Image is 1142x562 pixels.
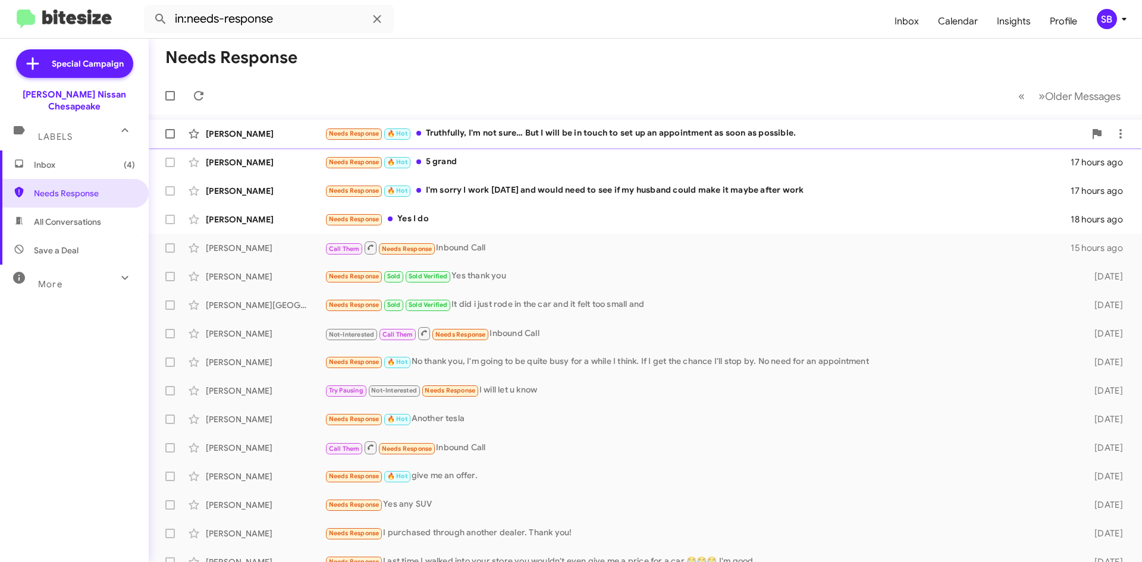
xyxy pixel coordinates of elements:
[329,301,379,309] span: Needs Response
[425,387,475,394] span: Needs Response
[1075,413,1132,425] div: [DATE]
[1075,299,1132,311] div: [DATE]
[371,387,417,394] span: Not-Interested
[382,331,413,338] span: Call Them
[206,385,325,397] div: [PERSON_NAME]
[409,272,448,280] span: Sold Verified
[387,301,401,309] span: Sold
[325,155,1071,169] div: 5 grand
[1018,89,1025,103] span: «
[206,356,325,368] div: [PERSON_NAME]
[329,472,379,480] span: Needs Response
[206,528,325,539] div: [PERSON_NAME]
[329,272,379,280] span: Needs Response
[387,130,407,137] span: 🔥 Hot
[387,415,407,423] span: 🔥 Hot
[325,412,1075,426] div: Another tesla
[1031,84,1128,108] button: Next
[206,214,325,225] div: [PERSON_NAME]
[329,130,379,137] span: Needs Response
[1071,214,1132,225] div: 18 hours ago
[1011,84,1032,108] button: Previous
[206,442,325,454] div: [PERSON_NAME]
[387,187,407,194] span: 🔥 Hot
[1012,84,1128,108] nav: Page navigation example
[987,4,1040,39] a: Insights
[206,413,325,425] div: [PERSON_NAME]
[1075,528,1132,539] div: [DATE]
[206,242,325,254] div: [PERSON_NAME]
[329,331,375,338] span: Not-Interested
[325,469,1075,483] div: give me an offer.
[38,279,62,290] span: More
[52,58,124,70] span: Special Campaign
[1075,499,1132,511] div: [DATE]
[34,216,101,228] span: All Conversations
[329,387,363,394] span: Try Pausing
[885,4,928,39] a: Inbox
[206,185,325,197] div: [PERSON_NAME]
[329,358,379,366] span: Needs Response
[387,158,407,166] span: 🔥 Hot
[387,272,401,280] span: Sold
[16,49,133,78] a: Special Campaign
[382,445,432,453] span: Needs Response
[325,212,1071,226] div: Yes I do
[329,215,379,223] span: Needs Response
[387,358,407,366] span: 🔥 Hot
[1040,4,1087,39] a: Profile
[165,48,297,67] h1: Needs Response
[435,331,486,338] span: Needs Response
[325,384,1075,397] div: I will let u know
[206,271,325,282] div: [PERSON_NAME]
[1075,442,1132,454] div: [DATE]
[382,245,432,253] span: Needs Response
[325,498,1075,511] div: Yes any SUV
[329,501,379,508] span: Needs Response
[329,415,379,423] span: Needs Response
[206,499,325,511] div: [PERSON_NAME]
[34,187,135,199] span: Needs Response
[928,4,987,39] a: Calendar
[206,299,325,311] div: [PERSON_NAME][GEOGRAPHIC_DATA]
[325,240,1071,255] div: Inbound Call
[1071,185,1132,197] div: 17 hours ago
[325,298,1075,312] div: It did i just rode in the car and it felt too small and
[1075,470,1132,482] div: [DATE]
[329,158,379,166] span: Needs Response
[387,472,407,480] span: 🔥 Hot
[329,187,379,194] span: Needs Response
[325,526,1075,540] div: I purchased through another dealer. Thank you!
[1071,242,1132,254] div: 15 hours ago
[1087,9,1129,29] button: SB
[325,440,1075,455] div: Inbound Call
[34,244,79,256] span: Save a Deal
[34,159,135,171] span: Inbox
[38,131,73,142] span: Labels
[144,5,394,33] input: Search
[1071,156,1132,168] div: 17 hours ago
[329,245,360,253] span: Call Them
[1045,90,1121,103] span: Older Messages
[1075,356,1132,368] div: [DATE]
[325,326,1075,341] div: Inbound Call
[325,269,1075,283] div: Yes thank you
[325,127,1085,140] div: Truthfully, I'm not sure… But I will be in touch to set up an appointment as soon as possible.
[329,445,360,453] span: Call Them
[325,184,1071,197] div: I'm sorry I work [DATE] and would need to see if my husband could make it maybe after work
[1039,89,1045,103] span: »
[1075,328,1132,340] div: [DATE]
[329,529,379,537] span: Needs Response
[409,301,448,309] span: Sold Verified
[124,159,135,171] span: (4)
[206,328,325,340] div: [PERSON_NAME]
[1075,271,1132,282] div: [DATE]
[1075,385,1132,397] div: [DATE]
[325,355,1075,369] div: No thank you, I'm going to be quite busy for a while I think. If I get the chance I'll stop by. N...
[206,156,325,168] div: [PERSON_NAME]
[206,128,325,140] div: [PERSON_NAME]
[206,470,325,482] div: [PERSON_NAME]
